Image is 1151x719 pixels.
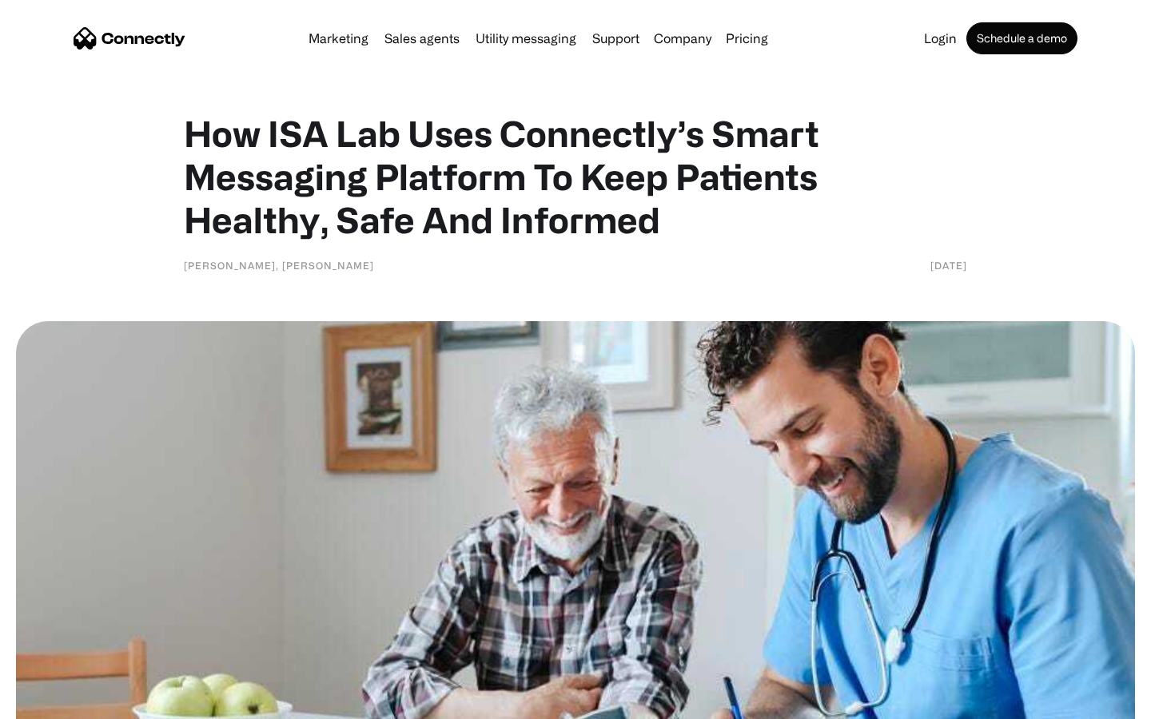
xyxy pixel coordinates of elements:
[930,257,967,273] div: [DATE]
[16,691,96,713] aside: Language selected: English
[302,32,375,45] a: Marketing
[184,257,374,273] div: [PERSON_NAME], [PERSON_NAME]
[654,27,711,50] div: Company
[719,32,775,45] a: Pricing
[74,26,185,50] a: home
[469,32,583,45] a: Utility messaging
[586,32,646,45] a: Support
[918,32,963,45] a: Login
[32,691,96,713] ul: Language list
[184,112,967,241] h1: How ISA Lab Uses Connectly’s Smart Messaging Platform To Keep Patients Healthy, Safe And Informed
[966,22,1077,54] a: Schedule a demo
[378,32,466,45] a: Sales agents
[649,27,716,50] div: Company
